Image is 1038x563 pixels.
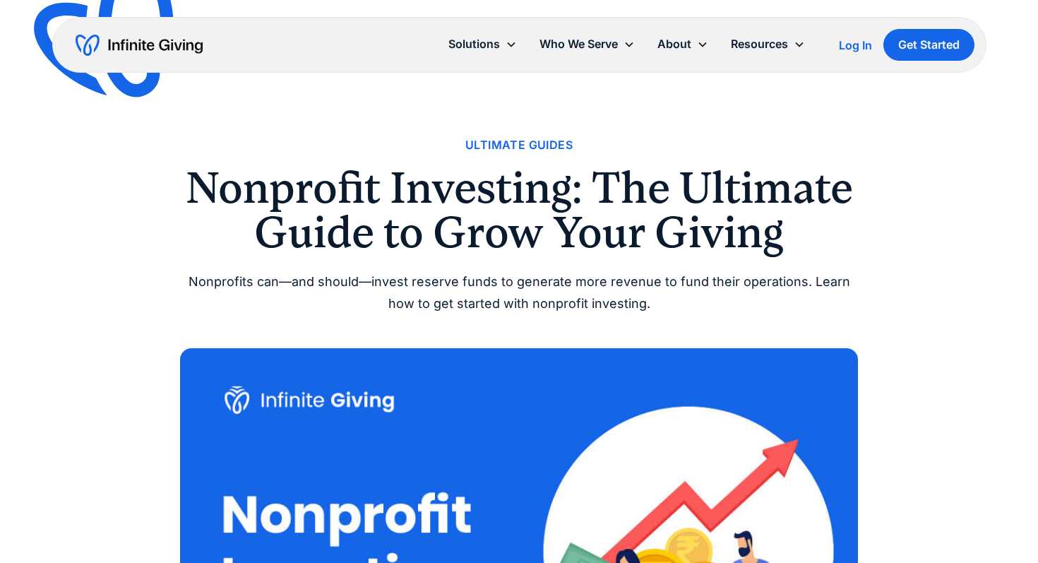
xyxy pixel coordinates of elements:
[528,29,646,59] div: Who We Serve
[437,29,528,59] div: Solutions
[731,35,788,54] div: Resources
[448,35,500,54] div: Solutions
[180,166,858,254] h1: Nonprofit Investing: The Ultimate Guide to Grow Your Giving
[720,29,816,59] div: Resources
[839,37,872,54] a: Log In
[180,271,858,314] div: Nonprofits can—and should—invest reserve funds to generate more revenue to fund their operations....
[657,35,691,54] div: About
[539,35,618,54] div: Who We Serve
[839,40,872,51] div: Log In
[883,29,974,61] a: Get Started
[646,29,720,59] div: About
[465,136,573,155] a: Ultimate Guides
[76,34,203,57] a: home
